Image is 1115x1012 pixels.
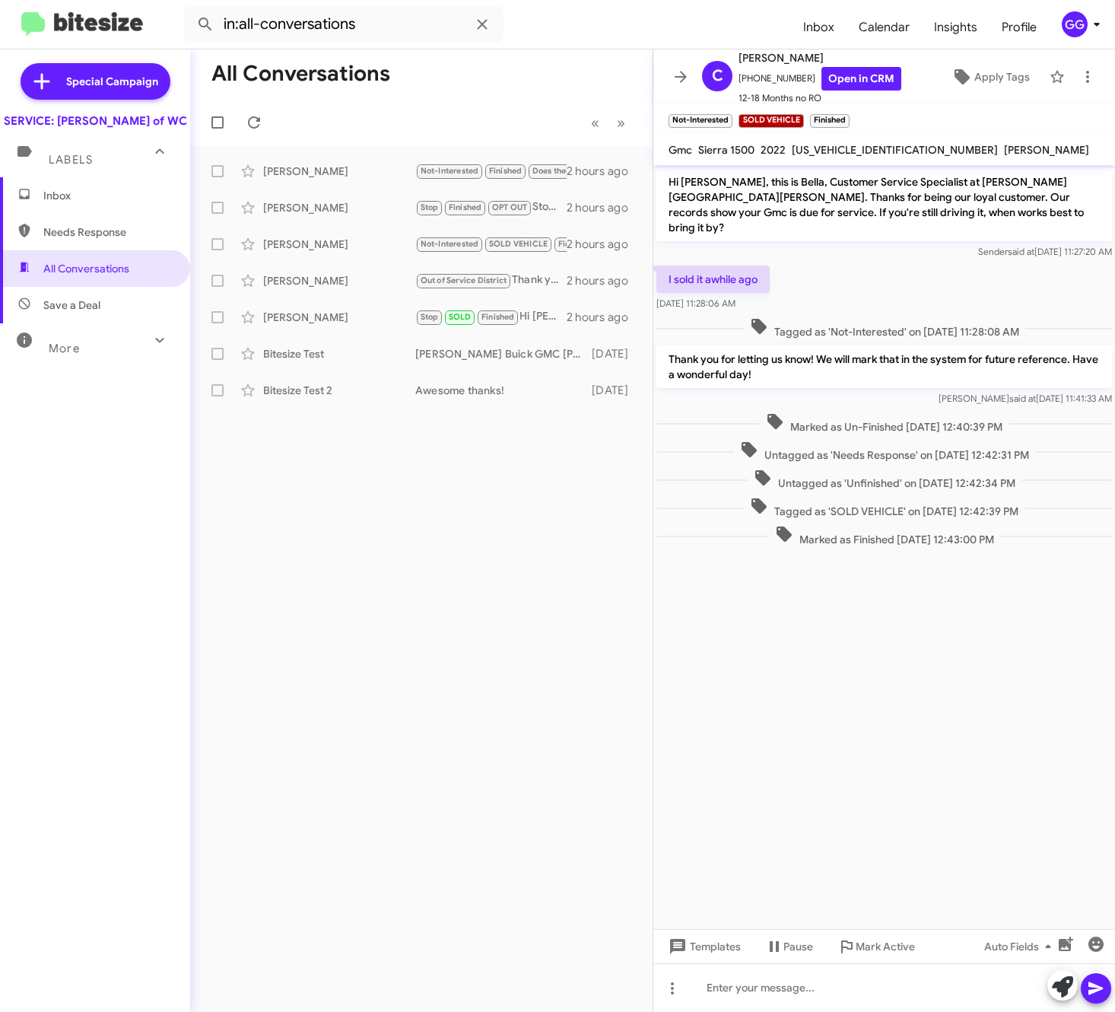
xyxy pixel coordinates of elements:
[744,317,1025,339] span: Tagged as 'Not-Interested' on [DATE] 11:28:08 AM
[739,67,901,91] span: [PHONE_NUMBER]
[653,933,753,960] button: Templates
[43,261,129,276] span: All Conversations
[558,239,592,249] span: Finished
[739,49,901,67] span: [PERSON_NAME]
[415,235,567,253] div: Thank you for letting us know! We will mark that in the system for future reference. Have a wonde...
[263,273,415,288] div: [PERSON_NAME]
[591,113,599,132] span: «
[739,114,803,128] small: SOLD VEHICLE
[489,239,548,249] span: SOLD VEHICLE
[4,113,187,129] div: SERVICE: [PERSON_NAME] of WC
[567,310,640,325] div: 2 hours ago
[592,346,640,361] div: [DATE]
[939,393,1112,404] span: [PERSON_NAME] [DATE] 11:41:33 AM
[421,202,439,212] span: Stop
[712,64,723,88] span: C
[449,202,482,212] span: Finished
[66,74,158,89] span: Special Campaign
[532,166,605,176] span: Does their own svc
[415,162,567,180] div: You are welcome. Please call us here at [GEOGRAPHIC_DATA] if you ever need to bring your vehicle ...
[567,273,640,288] div: 2 hours ago
[760,412,1009,434] span: Marked as Un-Finished [DATE] 12:40:39 PM
[734,441,1035,463] span: Untagged as 'Needs Response' on [DATE] 12:42:31 PM
[847,5,922,49] a: Calendar
[744,497,1024,519] span: Tagged as 'SOLD VEHICLE' on [DATE] 12:42:39 PM
[656,298,735,309] span: [DATE] 11:28:06 AM
[567,200,640,215] div: 2 hours ago
[769,525,1000,547] span: Marked as Finished [DATE] 12:43:00 PM
[669,114,732,128] small: Not-Interested
[211,62,390,86] h1: All Conversations
[415,199,567,216] div: Stop. I live in [GEOGRAPHIC_DATA]
[415,383,592,398] div: Awesome thanks!
[49,153,93,167] span: Labels
[656,168,1112,241] p: Hi [PERSON_NAME], this is Bella, Customer Service Specialist at [PERSON_NAME][GEOGRAPHIC_DATA][PE...
[617,113,625,132] span: »
[583,107,634,138] nav: Page navigation example
[1009,393,1036,404] span: said at
[656,345,1112,388] p: Thank you for letting us know! We will mark that in the system for future reference. Have a wonde...
[753,933,825,960] button: Pause
[978,246,1112,257] span: Sender [DATE] 11:27:20 AM
[761,143,786,157] span: 2022
[184,6,503,43] input: Search
[489,166,523,176] span: Finished
[1008,246,1034,257] span: said at
[263,310,415,325] div: [PERSON_NAME]
[792,143,998,157] span: [US_VEHICLE_IDENTIFICATION_NUMBER]
[984,933,1057,960] span: Auto Fields
[567,164,640,179] div: 2 hours ago
[21,63,170,100] a: Special Campaign
[263,237,415,252] div: [PERSON_NAME]
[449,312,472,322] span: SOLD
[922,5,990,49] a: Insights
[567,237,640,252] div: 2 hours ago
[263,383,415,398] div: Bitesize Test 2
[421,166,479,176] span: Not-Interested
[415,346,592,361] div: [PERSON_NAME] Buick GMC [PERSON_NAME][GEOGRAPHIC_DATA]
[783,933,813,960] span: Pause
[669,143,692,157] span: Gmc
[608,107,634,138] button: Next
[582,107,608,138] button: Previous
[791,5,847,49] a: Inbox
[1049,11,1098,37] button: GG
[990,5,1049,49] a: Profile
[1062,11,1088,37] div: GG
[49,342,80,355] span: More
[972,933,1069,960] button: Auto Fields
[263,200,415,215] div: [PERSON_NAME]
[481,312,515,322] span: Finished
[856,933,915,960] span: Mark Active
[698,143,754,157] span: Sierra 1500
[415,308,567,326] div: Hi [PERSON_NAME], I have e sold my GMC last year. Could you please remove my details from contact...
[1004,143,1089,157] span: [PERSON_NAME]
[263,346,415,361] div: Bitesize Test
[821,67,901,91] a: Open in CRM
[415,272,567,289] div: Thank you for letting us know! What is the current address so I can update our system for you?
[421,275,507,285] span: Out of Service District
[938,63,1042,91] button: Apply Tags
[421,312,439,322] span: Stop
[748,469,1021,491] span: Untagged as 'Unfinished' on [DATE] 12:42:34 PM
[43,224,173,240] span: Needs Response
[492,202,527,212] span: OPT OUT
[592,383,640,398] div: [DATE]
[656,266,770,293] p: I sold it awhile ago
[810,114,850,128] small: Finished
[739,91,901,106] span: 12-18 Months no RO
[263,164,415,179] div: [PERSON_NAME]
[43,188,173,203] span: Inbox
[825,933,927,960] button: Mark Active
[666,933,741,960] span: Templates
[974,63,1030,91] span: Apply Tags
[421,239,479,249] span: Not-Interested
[43,298,100,313] span: Save a Deal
